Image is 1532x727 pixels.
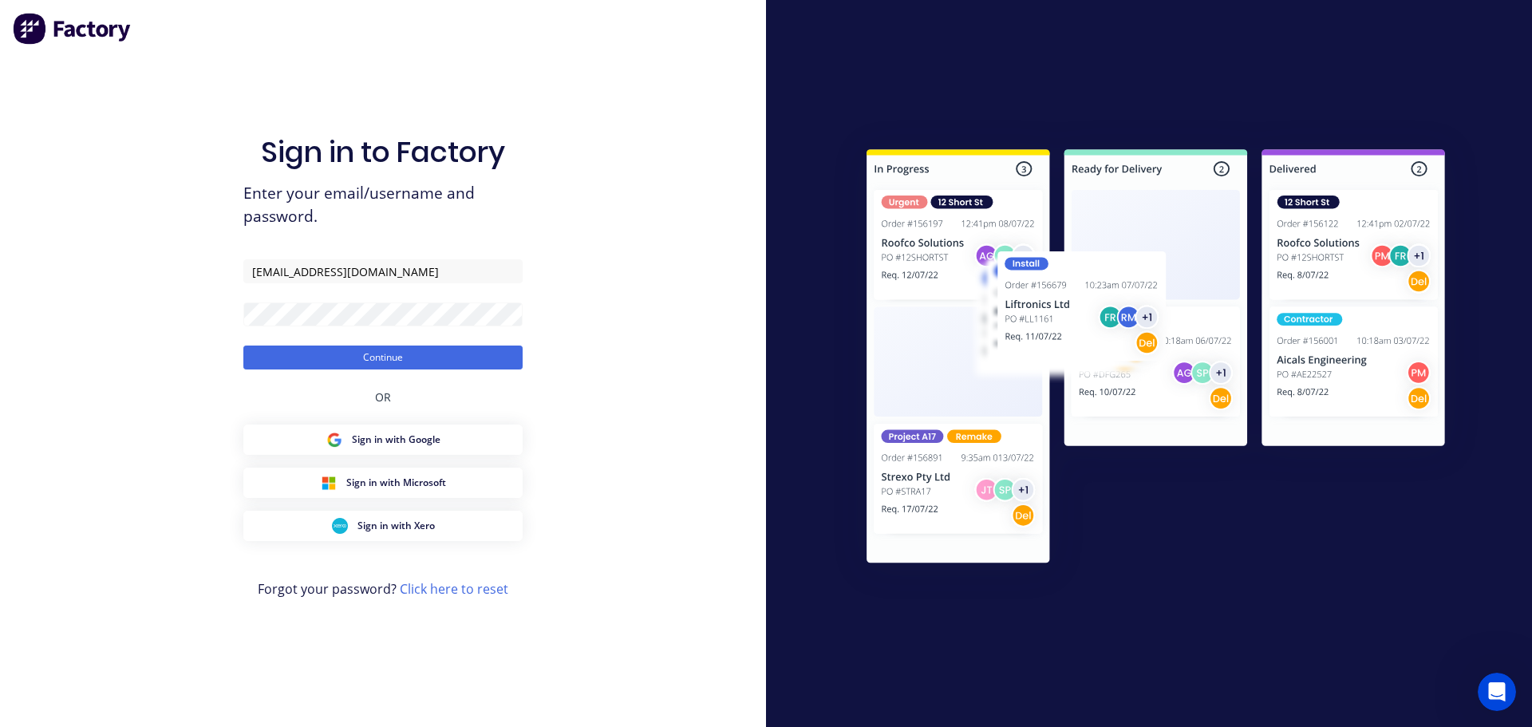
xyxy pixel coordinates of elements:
a: Click here to reset [400,580,508,598]
img: Sign in [831,117,1480,601]
span: Sign in with Xero [357,519,435,533]
input: Email/Username [243,259,523,283]
button: Google Sign inSign in with Google [243,425,523,455]
button: Microsoft Sign inSign in with Microsoft [243,468,523,498]
img: Google Sign in [326,432,342,448]
span: Sign in with Google [352,433,440,447]
h1: Sign in to Factory [261,135,505,169]
iframe: Intercom live chat [1478,673,1516,711]
img: Microsoft Sign in [321,475,337,491]
span: Enter your email/username and password. [243,182,523,228]
button: Xero Sign inSign in with Xero [243,511,523,541]
button: Continue [243,346,523,369]
span: Forgot your password? [258,579,508,599]
div: OR [375,369,391,425]
img: Xero Sign in [332,518,348,534]
img: Factory [13,13,132,45]
span: Sign in with Microsoft [346,476,446,490]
